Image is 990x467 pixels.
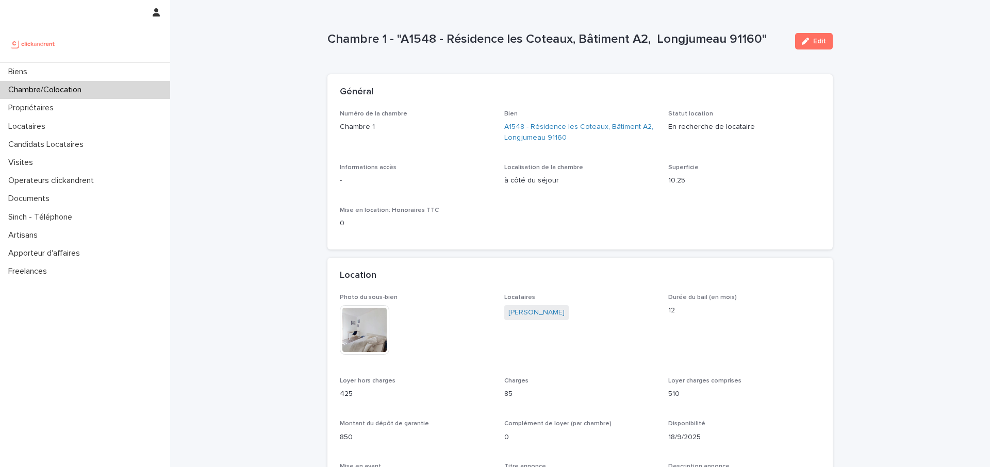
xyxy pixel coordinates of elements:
[504,389,656,399] p: 85
[668,421,705,427] span: Disponibilité
[4,176,102,186] p: Operateurs clickandrent
[340,87,373,98] h2: Général
[504,164,583,171] span: Localisation de la chambre
[340,432,492,443] p: 850
[668,164,699,171] span: Superficie
[4,194,58,204] p: Documents
[4,212,80,222] p: Sinch - Téléphone
[668,111,713,117] span: Statut location
[340,389,492,399] p: 425
[504,378,529,384] span: Charges
[668,305,820,316] p: 12
[504,175,656,186] p: à côté du séjour
[504,421,612,427] span: Complément de loyer (par chambre)
[4,230,46,240] p: Artisans
[4,85,90,95] p: Chambre/Colocation
[504,122,656,143] a: A1548 - Résidence les Coteaux, Bâtiment A2, Longjumeau 91160
[4,248,88,258] p: Apporteur d'affaires
[504,432,656,443] p: 0
[508,307,565,318] a: [PERSON_NAME]
[340,175,492,186] p: -
[340,378,395,384] span: Loyer hors charges
[340,270,376,281] h2: Location
[4,103,62,113] p: Propriétaires
[4,158,41,168] p: Visites
[668,389,820,399] p: 510
[4,140,92,149] p: Candidats Locataires
[4,122,54,131] p: Locataires
[327,32,787,47] p: Chambre 1 - "A1548 - Résidence les Coteaux, Bâtiment A2, Longjumeau 91160"
[504,111,518,117] span: Bien
[668,294,737,301] span: Durée du bail (en mois)
[795,33,833,49] button: Edit
[668,122,820,132] p: En recherche de locataire
[813,38,826,45] span: Edit
[504,294,535,301] span: Locataires
[340,218,492,229] p: 0
[668,378,741,384] span: Loyer charges comprises
[340,207,439,213] span: Mise en location: Honoraires TTC
[8,34,58,54] img: UCB0brd3T0yccxBKYDjQ
[668,175,820,186] p: 10.25
[4,67,36,77] p: Biens
[4,266,55,276] p: Freelances
[340,421,429,427] span: Montant du dépôt de garantie
[668,432,820,443] p: 18/9/2025
[340,111,407,117] span: Numéro de la chambre
[340,122,492,132] p: Chambre 1
[340,294,398,301] span: Photo du sous-bien
[340,164,397,171] span: Informations accès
